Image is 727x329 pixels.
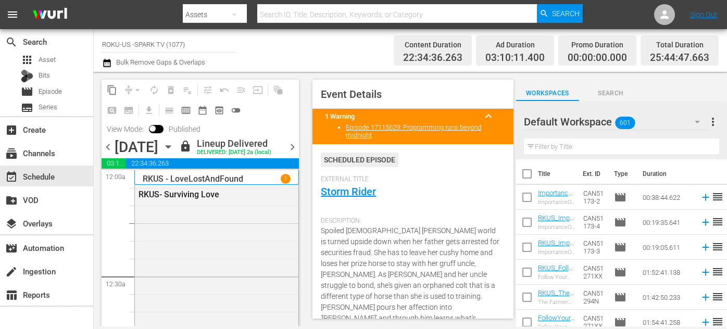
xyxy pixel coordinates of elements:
[711,216,724,228] span: reorder
[538,249,575,256] div: ImportanceOfBeingMike_Eps_1-3
[538,199,575,206] div: ImportanceOfBeingMike_Eps_6-10
[579,260,610,285] td: CAN51271XX
[690,10,717,19] a: Sign Out
[5,218,18,230] span: Overlays
[711,241,724,253] span: reorder
[614,291,626,303] span: movie
[25,3,75,27] img: ans4CAIJ8jUAAAAAAAAAAAAAAAAAAAAAAAAgQb4GAAAAAAAAAAAAAAAAAAAAAAAAJMjXAAAAAAAAAAAAAAAAAAAAAAAAgAT5G...
[700,292,711,303] svg: Add to Schedule
[157,100,178,120] span: Day Calendar View
[538,214,574,245] a: RKUS_ImportanceOfBeingMike_Eps_4-6
[216,82,233,98] span: Revert to Primary Episode
[700,317,711,328] svg: Add to Schedule
[614,191,626,204] span: Episode
[568,37,627,52] div: Promo Duration
[614,216,626,229] span: Episode
[638,285,696,310] td: 01:42:50.233
[579,235,610,260] td: CAN51173-3
[707,109,719,134] button: more_vert
[197,149,271,156] div: DELIVERED: [DATE] 2a (local)
[249,82,266,98] span: Update Metadata from Key Asset
[608,159,636,188] th: Type
[194,102,211,119] span: Month Calendar View
[5,36,18,48] span: Search
[146,82,162,98] span: Loop Content
[5,194,18,207] span: VOD
[21,54,33,66] span: Asset
[139,189,248,199] div: RKUS- Surviving Love
[214,105,224,116] span: preview_outlined
[6,8,19,21] span: menu
[638,185,696,210] td: 00:38:44.622
[178,102,194,119] span: Week Calendar View
[5,124,18,136] span: Create
[476,104,501,129] button: keyboard_arrow_up
[197,105,208,116] span: date_range_outlined
[650,37,709,52] div: Total Duration
[5,289,18,301] span: Reports
[638,260,696,285] td: 01:52:41.138
[524,107,710,136] div: Default Workspace
[538,224,575,231] div: ImportanceOfBeingMike_Eps_4-6
[104,102,120,119] span: Create Search Block
[403,37,462,52] div: Content Duration
[39,70,50,81] span: Bits
[638,235,696,260] td: 00:19:05.611
[115,138,158,156] div: [DATE]
[538,299,575,306] div: The Farmer and the Belle – Saving Santaland
[126,158,299,169] span: 22:34:36.263
[538,189,572,220] a: ImportanceOfBeingMike_Eps_6-10_Wurl
[102,141,115,154] span: chevron_left
[233,82,249,98] span: Fill episodes with ad slates
[711,315,724,328] span: reorder
[5,242,18,255] span: Automation
[482,110,495,122] span: keyboard_arrow_up
[115,58,205,66] span: Bulk Remove Gaps & Overlaps
[321,88,382,100] span: Event Details
[516,88,580,99] span: Workspaces
[211,102,228,119] span: View Backup
[568,52,627,64] span: 00:00:00.000
[321,185,376,198] a: Storm Rider
[403,52,462,64] span: 22:34:36.263
[137,100,157,120] span: Download as CSV
[39,102,57,112] span: Series
[485,37,545,52] div: Ad Duration
[711,290,724,303] span: reorder
[179,82,196,98] span: Clear Lineup
[5,171,18,183] span: Schedule
[579,285,610,310] td: CAN51294N
[614,241,626,254] span: Episode
[707,116,719,128] span: more_vert
[614,266,626,279] span: Episode
[321,153,398,167] div: Scheduled Episode
[538,274,575,281] div: Follow Your Heart
[21,85,33,98] span: Episode
[538,264,573,287] a: RKUS_FollowYourHeart99
[21,70,33,82] div: Bits
[700,242,711,253] svg: Add to Schedule
[231,105,241,116] span: toggle_off
[164,125,206,133] span: Published
[650,52,709,64] span: 25:44:47.663
[21,102,33,114] span: Series
[325,112,475,120] title: 1 Warning
[579,88,643,99] span: Search
[102,158,126,169] span: 03:10:11.400
[552,4,580,23] span: Search
[39,86,62,97] span: Episode
[579,210,610,235] td: CAN51173-4
[181,105,191,116] span: calendar_view_week_outlined
[197,138,271,149] div: Lineup Delivered
[39,55,56,65] span: Asset
[143,174,243,184] p: RKUS - LoveLostAndFound
[149,125,156,132] span: Toggle to switch from Published to Draft view.
[284,175,287,182] p: 1
[538,159,577,188] th: Title
[579,185,610,210] td: CAN51173-2
[711,191,724,203] span: reorder
[615,112,635,134] span: 601
[576,159,607,188] th: Ext. ID
[636,159,699,188] th: Duration
[102,125,149,133] span: View Mode:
